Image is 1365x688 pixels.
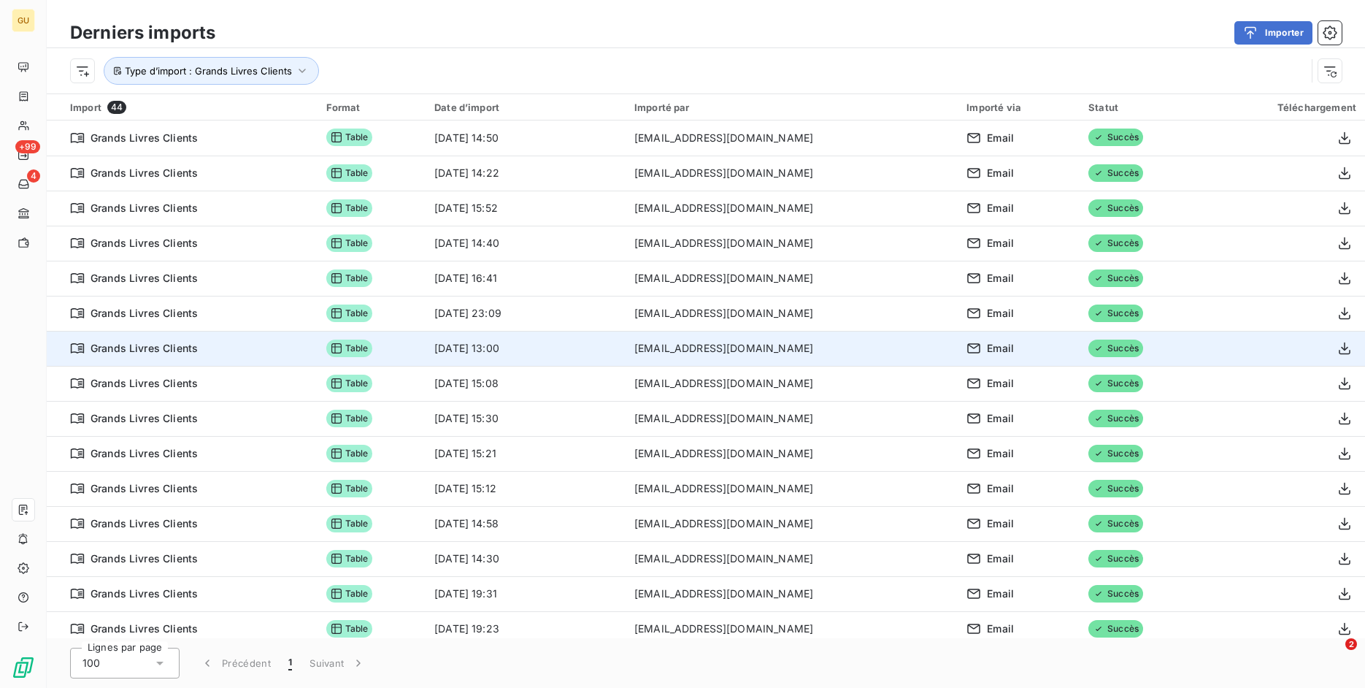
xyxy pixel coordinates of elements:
[426,401,626,436] td: [DATE] 15:30
[426,191,626,226] td: [DATE] 15:52
[91,341,198,356] span: Grands Livres Clients
[326,102,417,113] div: Format
[91,622,198,636] span: Grands Livres Clients
[1210,102,1356,113] div: Téléchargement
[15,140,40,153] span: +99
[125,65,292,77] span: Type d’import : Grands Livres Clients
[426,121,626,156] td: [DATE] 14:50
[91,306,198,321] span: Grands Livres Clients
[91,236,198,251] span: Grands Livres Clients
[91,166,198,180] span: Grands Livres Clients
[987,166,1014,180] span: Email
[1088,515,1143,532] span: Succès
[91,516,198,531] span: Grands Livres Clients
[987,376,1014,391] span: Email
[301,648,374,679] button: Suivant
[326,445,373,462] span: Table
[626,226,958,261] td: [EMAIL_ADDRESS][DOMAIN_NAME]
[91,411,198,426] span: Grands Livres Clients
[104,57,319,85] button: Type d’import : Grands Livres Clients
[426,366,626,401] td: [DATE] 15:08
[91,481,198,496] span: Grands Livres Clients
[987,586,1014,601] span: Email
[626,156,958,191] td: [EMAIL_ADDRESS][DOMAIN_NAME]
[326,585,373,603] span: Table
[27,169,40,183] span: 4
[1088,340,1143,357] span: Succès
[12,656,35,679] img: Logo LeanPay
[1088,234,1143,252] span: Succès
[426,331,626,366] td: [DATE] 13:00
[1088,620,1143,638] span: Succès
[987,446,1014,461] span: Email
[426,436,626,471] td: [DATE] 15:21
[626,576,958,611] td: [EMAIL_ADDRESS][DOMAIN_NAME]
[326,340,373,357] span: Table
[626,261,958,296] td: [EMAIL_ADDRESS][DOMAIN_NAME]
[1088,585,1143,603] span: Succès
[626,541,958,576] td: [EMAIL_ADDRESS][DOMAIN_NAME]
[626,611,958,646] td: [EMAIL_ADDRESS][DOMAIN_NAME]
[70,101,309,114] div: Import
[91,446,198,461] span: Grands Livres Clients
[966,102,1071,113] div: Importé via
[326,234,373,252] span: Table
[987,551,1014,566] span: Email
[280,648,301,679] button: 1
[987,341,1014,356] span: Email
[1088,164,1143,182] span: Succès
[12,9,35,32] div: GU
[91,551,198,566] span: Grands Livres Clients
[626,366,958,401] td: [EMAIL_ADDRESS][DOMAIN_NAME]
[626,506,958,541] td: [EMAIL_ADDRESS][DOMAIN_NAME]
[1315,638,1350,673] iframe: Intercom live chat
[326,305,373,322] span: Table
[426,471,626,506] td: [DATE] 15:12
[626,436,958,471] td: [EMAIL_ADDRESS][DOMAIN_NAME]
[634,102,949,113] div: Importé par
[107,101,126,114] span: 44
[91,376,198,391] span: Grands Livres Clients
[91,586,198,601] span: Grands Livres Clients
[1088,480,1143,497] span: Succès
[91,201,198,215] span: Grands Livres Clients
[987,481,1014,496] span: Email
[1088,550,1143,567] span: Succès
[426,611,626,646] td: [DATE] 19:23
[987,271,1014,286] span: Email
[434,102,617,113] div: Date d’import
[82,656,100,670] span: 100
[326,164,373,182] span: Table
[987,411,1014,426] span: Email
[426,576,626,611] td: [DATE] 19:31
[326,410,373,427] span: Table
[91,271,198,286] span: Grands Livres Clients
[326,550,373,567] span: Table
[1088,102,1193,113] div: Statut
[326,620,373,638] span: Table
[426,296,626,331] td: [DATE] 23:09
[70,20,215,46] h3: Derniers imports
[326,270,373,287] span: Table
[91,131,198,145] span: Grands Livres Clients
[1234,21,1312,45] button: Importer
[1088,270,1143,287] span: Succès
[987,131,1014,145] span: Email
[987,201,1014,215] span: Email
[326,199,373,217] span: Table
[191,648,280,679] button: Précédent
[426,506,626,541] td: [DATE] 14:58
[626,331,958,366] td: [EMAIL_ADDRESS][DOMAIN_NAME]
[1088,199,1143,217] span: Succès
[626,121,958,156] td: [EMAIL_ADDRESS][DOMAIN_NAME]
[987,516,1014,531] span: Email
[987,306,1014,321] span: Email
[426,156,626,191] td: [DATE] 14:22
[1088,375,1143,392] span: Succès
[288,656,292,670] span: 1
[426,261,626,296] td: [DATE] 16:41
[987,622,1014,636] span: Email
[626,296,958,331] td: [EMAIL_ADDRESS][DOMAIN_NAME]
[626,471,958,506] td: [EMAIL_ADDRESS][DOMAIN_NAME]
[626,401,958,436] td: [EMAIL_ADDRESS][DOMAIN_NAME]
